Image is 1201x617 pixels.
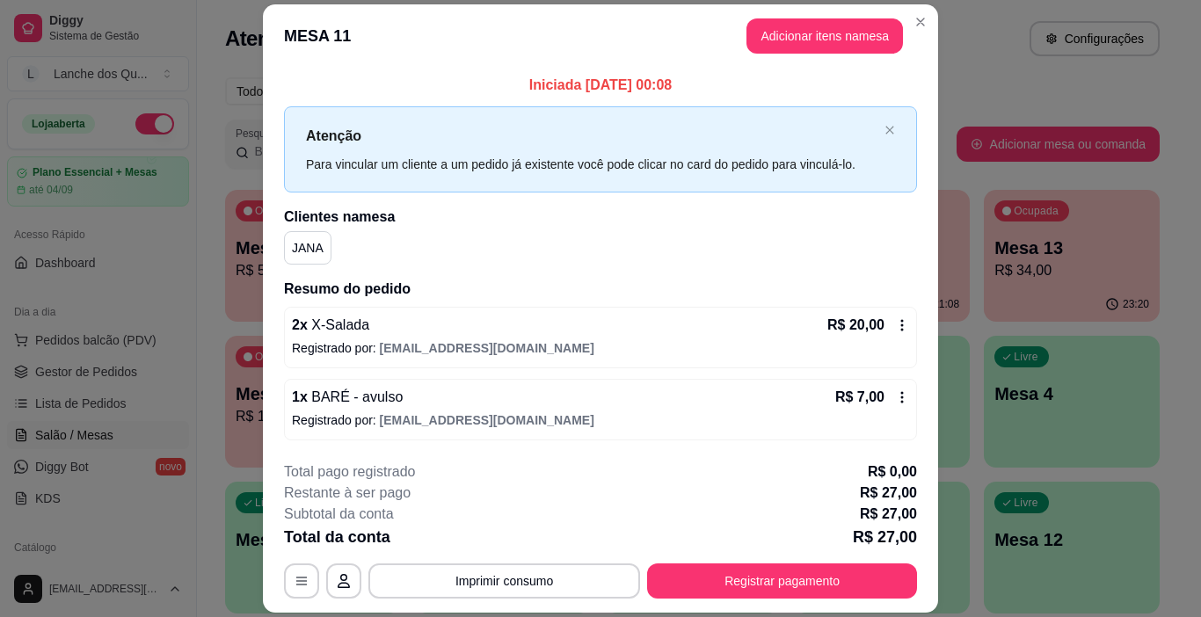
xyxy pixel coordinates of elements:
p: R$ 27,00 [860,483,917,504]
p: Iniciada [DATE] 00:08 [284,75,917,96]
p: R$ 20,00 [827,315,884,336]
span: BARÉ - avulso [308,389,404,404]
p: Total da conta [284,525,390,549]
span: X-Salada [308,317,369,332]
p: Registrado por: [292,411,909,429]
button: Adicionar itens namesa [746,18,903,54]
p: Total pago registrado [284,461,415,483]
h2: Clientes na mesa [284,207,917,228]
button: Close [906,8,935,36]
p: 1 x [292,387,403,408]
h2: Resumo do pedido [284,279,917,300]
p: Registrado por: [292,339,909,357]
p: R$ 27,00 [853,525,917,549]
span: close [884,125,895,135]
span: [EMAIL_ADDRESS][DOMAIN_NAME] [380,413,594,427]
button: close [884,125,895,136]
p: 2 x [292,315,369,336]
p: R$ 7,00 [835,387,884,408]
header: MESA 11 [263,4,938,68]
p: Atenção [306,125,877,147]
p: R$ 0,00 [868,461,917,483]
button: Registrar pagamento [647,563,917,599]
button: Imprimir consumo [368,563,640,599]
p: JANA [292,239,324,257]
span: [EMAIL_ADDRESS][DOMAIN_NAME] [380,341,594,355]
p: R$ 27,00 [860,504,917,525]
div: Para vincular um cliente a um pedido já existente você pode clicar no card do pedido para vinculá... [306,155,877,174]
p: Subtotal da conta [284,504,394,525]
p: Restante à ser pago [284,483,411,504]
